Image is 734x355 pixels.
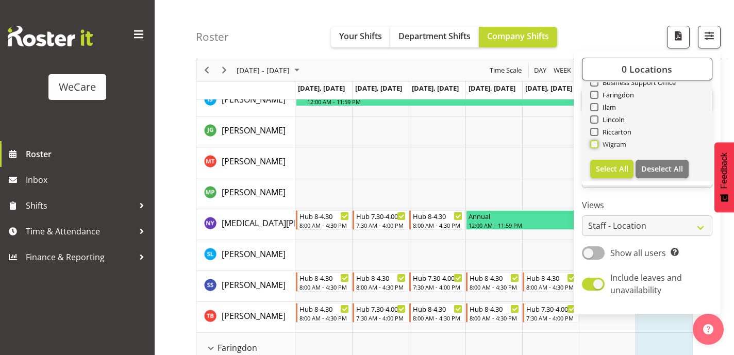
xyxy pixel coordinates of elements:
div: 7:30 AM - 4:00 PM [526,314,576,322]
button: Previous [200,64,214,77]
div: Savita Savita"s event - Hub 7.30-4.00 Begin From Wednesday, August 27, 2025 at 7:30:00 AM GMT+12:... [409,272,465,292]
td: Millie Pumphrey resource [196,178,295,209]
span: Company Shifts [487,30,549,42]
div: Nikita Yates"s event - Hub 8-4.30 Begin From Monday, August 25, 2025 at 8:00:00 AM GMT+12:00 Ends... [296,210,352,230]
h4: Roster [196,31,229,43]
div: Hub 8-4.30 [470,303,519,314]
a: [PERSON_NAME] [222,93,286,106]
button: Company Shifts [479,27,557,47]
div: Hub 8-4.30 [413,211,462,221]
div: 8:00 AM - 4:30 PM [526,283,576,291]
span: Lincoln [598,115,625,124]
td: Janine Grundler resource [196,116,295,147]
label: Views [582,199,712,211]
span: Day [533,64,547,77]
td: Michelle Thomas resource [196,147,295,178]
span: Week [553,64,572,77]
div: Hub 8-4.30 [299,303,349,314]
button: Feedback - Show survey [714,142,734,212]
div: Savita Savita"s event - Hub 8-4.30 Begin From Friday, August 29, 2025 at 8:00:00 AM GMT+12:00 End... [523,272,578,292]
a: [PERSON_NAME] [222,248,286,260]
div: 7:30 AM - 4:00 PM [356,314,406,322]
span: Select All [596,164,628,174]
div: Hub 7.30-4.00 [413,273,462,283]
a: [PERSON_NAME] [222,155,286,167]
span: Your Shifts [339,30,382,42]
span: Finance & Reporting [26,249,134,265]
div: Nikita Yates"s event - Hub 7.30-4.00 Begin From Tuesday, August 26, 2025 at 7:30:00 AM GMT+12:00 ... [353,210,408,230]
div: Annual [469,211,576,221]
span: [DATE], [DATE] [469,83,515,93]
span: Include leaves and unavailability [610,272,682,296]
span: Faringdon [598,91,635,99]
div: 8:00 AM - 4:30 PM [299,221,349,229]
button: Download a PDF of the roster according to the set date range. [667,26,690,48]
div: Tyla Boyd"s event - Hub 7.30-4.00 Begin From Tuesday, August 26, 2025 at 7:30:00 AM GMT+12:00 End... [353,303,408,323]
a: [PERSON_NAME] [222,186,286,198]
div: 12:00 AM - 11:59 PM [469,221,576,229]
span: Faringdon [218,342,257,354]
td: Savita Savita resource [196,271,295,302]
td: Sarah Lamont resource [196,240,295,271]
span: Department Shifts [398,30,471,42]
div: Hub 7.30-4.00 [356,303,406,314]
div: 8:00 AM - 4:30 PM [413,221,462,229]
div: Tyla Boyd"s event - Hub 8-4.30 Begin From Wednesday, August 27, 2025 at 8:00:00 AM GMT+12:00 Ends... [409,303,465,323]
button: Select All [590,160,634,178]
div: Savita Savita"s event - Hub 8-4.30 Begin From Tuesday, August 26, 2025 at 8:00:00 AM GMT+12:00 En... [353,272,408,292]
span: [PERSON_NAME] [222,279,286,291]
span: Riccarton [598,128,632,136]
span: [DATE], [DATE] [412,83,459,93]
div: 8:00 AM - 4:30 PM [299,314,349,322]
button: Department Shifts [390,27,479,47]
span: Deselect All [641,164,683,174]
span: Show all users [610,247,666,259]
td: Nikita Yates resource [196,209,295,240]
div: Tyla Boyd"s event - Hub 8-4.30 Begin From Monday, August 25, 2025 at 8:00:00 AM GMT+12:00 Ends At... [296,303,352,323]
span: [DATE], [DATE] [525,83,572,93]
button: 0 Locations [582,58,712,80]
button: Your Shifts [331,27,390,47]
button: Filter Shifts [698,26,721,48]
button: Deselect All [636,160,689,178]
div: Nikita Yates"s event - Hub 8-4.30 Begin From Wednesday, August 27, 2025 at 8:00:00 AM GMT+12:00 E... [409,210,465,230]
a: [PERSON_NAME] [222,310,286,322]
span: [MEDICAL_DATA][PERSON_NAME] [222,217,350,229]
div: Hub 8-4.30 [526,273,576,283]
div: Previous [198,59,215,81]
span: Wigram [598,140,627,148]
span: Roster [26,146,149,162]
span: [PERSON_NAME] [222,156,286,167]
span: Business Support Office [598,78,676,87]
button: Time Scale [488,64,524,77]
div: 12:00 AM - 11:59 PM [307,97,671,106]
div: Hub 8-4.30 [356,273,406,283]
span: [PERSON_NAME] [222,125,286,136]
div: Savita Savita"s event - Hub 8-4.30 Begin From Thursday, August 28, 2025 at 8:00:00 AM GMT+12:00 E... [466,272,522,292]
div: Hub 7.30-4.00 [526,303,576,314]
button: Next [218,64,231,77]
div: Next [215,59,233,81]
div: WeCare [59,79,96,95]
span: [DATE], [DATE] [298,83,345,93]
div: 8:00 AM - 4:30 PM [470,314,519,322]
button: Timeline Week [552,64,573,77]
span: [DATE], [DATE] [355,83,402,93]
div: 7:30 AM - 4:00 PM [413,283,462,291]
div: 8:00 AM - 4:30 PM [299,283,349,291]
span: Ilam [598,103,616,111]
img: help-xxl-2.png [703,324,713,334]
span: [PERSON_NAME] [222,187,286,198]
td: Tyla Boyd resource [196,302,295,333]
div: Tyla Boyd"s event - Hub 8-4.30 Begin From Thursday, August 28, 2025 at 8:00:00 AM GMT+12:00 Ends ... [466,303,522,323]
button: August 25 - 31, 2025 [235,64,304,77]
img: Rosterit website logo [8,26,93,46]
div: 7:30 AM - 4:00 PM [356,221,406,229]
div: Hub 8-4.30 [299,273,349,283]
td: Isabel Simcox resource [196,86,295,116]
div: Nikita Yates"s event - Annual Begin From Thursday, August 28, 2025 at 12:00:00 AM GMT+12:00 Ends ... [466,210,578,230]
span: [PERSON_NAME] [222,94,286,105]
div: Hub 7.30-4.00 [356,211,406,221]
div: 8:00 AM - 4:30 PM [470,283,519,291]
